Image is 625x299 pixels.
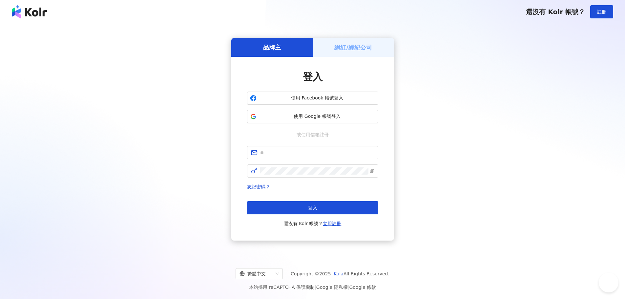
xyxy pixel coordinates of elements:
[240,268,273,279] div: 繁體中文
[349,285,376,290] a: Google 條款
[597,9,606,14] span: 註冊
[259,95,375,101] span: 使用 Facebook 帳號登入
[247,110,378,123] button: 使用 Google 帳號登入
[315,285,316,290] span: |
[590,5,613,18] button: 註冊
[370,169,374,173] span: eye-invisible
[263,43,281,52] h5: 品牌主
[292,131,333,138] span: 或使用信箱註冊
[303,71,323,82] span: 登入
[259,113,375,120] span: 使用 Google 帳號登入
[323,221,341,226] a: 立即註冊
[332,271,344,276] a: iKala
[316,285,348,290] a: Google 隱私權
[291,270,389,278] span: Copyright © 2025 All Rights Reserved.
[334,43,372,52] h5: 網紅/經紀公司
[247,184,270,189] a: 忘記密碼？
[526,8,585,16] span: 還沒有 Kolr 帳號？
[12,5,47,18] img: logo
[249,283,376,291] span: 本站採用 reCAPTCHA 保護機制
[348,285,349,290] span: |
[247,92,378,105] button: 使用 Facebook 帳號登入
[308,205,317,210] span: 登入
[284,220,342,227] span: 還沒有 Kolr 帳號？
[247,201,378,214] button: 登入
[599,273,618,292] iframe: Help Scout Beacon - Open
